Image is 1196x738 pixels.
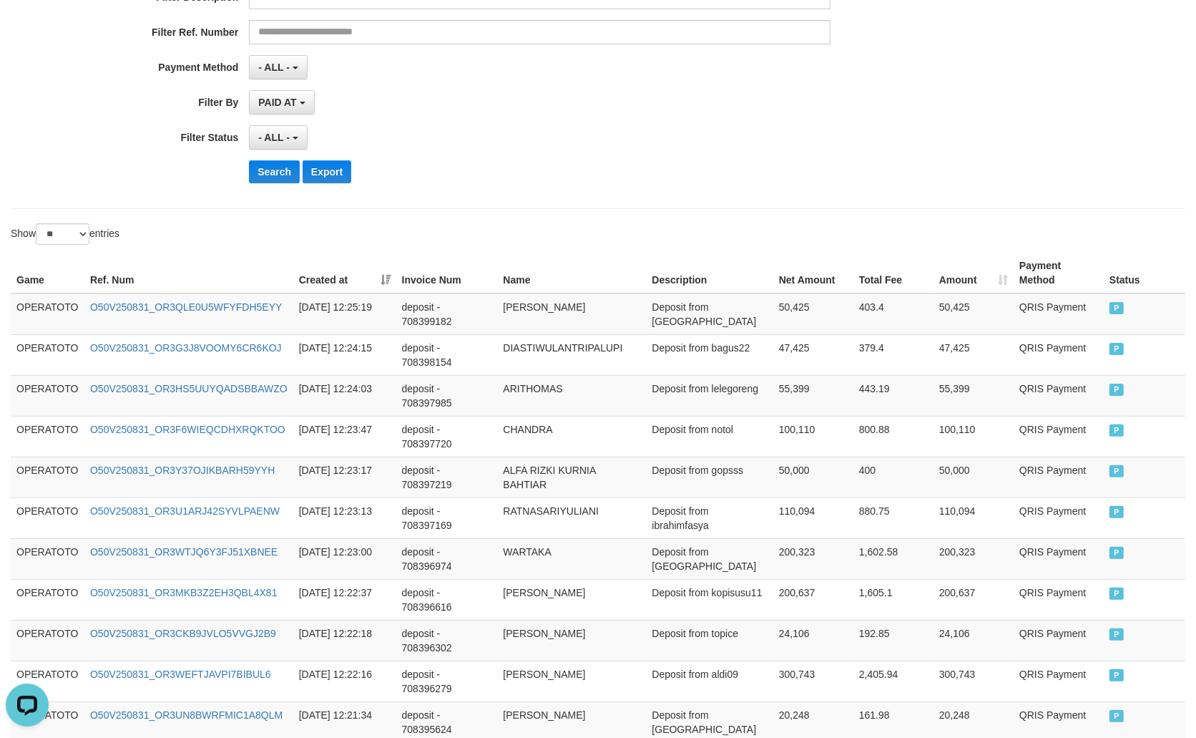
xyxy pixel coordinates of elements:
[646,293,773,335] td: Deposit from [GEOGRAPHIC_DATA]
[1109,465,1124,477] span: PAID
[497,334,646,375] td: DIASTIWULANTRIPALUPI
[853,334,933,375] td: 379.4
[249,90,314,115] button: PAID AT
[90,628,276,639] a: O50V250831_OR3CKB9JVLO5VVGJ2B9
[1014,457,1104,497] td: QRIS Payment
[497,538,646,579] td: WARTAKA
[396,334,498,375] td: deposit - 708398154
[1109,506,1124,518] span: PAID
[1014,579,1104,620] td: QRIS Payment
[497,293,646,335] td: [PERSON_NAME]
[396,497,498,538] td: deposit - 708397169
[396,620,498,661] td: deposit - 708396302
[497,620,646,661] td: [PERSON_NAME]
[396,538,498,579] td: deposit - 708396974
[1109,628,1124,641] span: PAID
[773,253,853,293] th: Net Amount
[11,253,84,293] th: Game
[853,293,933,335] td: 403.4
[90,669,271,680] a: O50V250831_OR3WEFTJAVPI7BIBUL6
[396,457,498,497] td: deposit - 708397219
[90,709,283,721] a: O50V250831_OR3UN8BWRFMIC1A8QLM
[293,661,396,701] td: [DATE] 12:22:16
[646,375,773,416] td: Deposit from lelegoreng
[11,293,84,335] td: OPERATOTO
[933,620,1014,661] td: 24,106
[90,424,285,435] a: O50V250831_OR3F6WIEQCDHXRQKTOO
[293,620,396,661] td: [DATE] 12:22:18
[1109,343,1124,355] span: PAID
[497,579,646,620] td: [PERSON_NAME]
[90,546,278,558] a: O50V250831_OR3WTJQ6Y3FJ51XBNEE
[293,457,396,497] td: [DATE] 12:23:17
[933,579,1014,620] td: 200,637
[773,538,853,579] td: 200,323
[1014,661,1104,701] td: QRIS Payment
[1109,302,1124,314] span: PAID
[11,457,84,497] td: OPERATOTO
[84,253,293,293] th: Ref. Num
[853,497,933,538] td: 880.75
[853,375,933,416] td: 443.19
[1014,253,1104,293] th: Payment Method
[293,416,396,457] td: [DATE] 12:23:47
[90,587,278,598] a: O50V250831_OR3MKB3Z2EH3QBL4X81
[933,538,1014,579] td: 200,323
[773,375,853,416] td: 55,399
[1109,588,1124,600] span: PAID
[396,579,498,620] td: deposit - 708396616
[293,293,396,335] td: [DATE] 12:25:19
[11,375,84,416] td: OPERATOTO
[11,497,84,538] td: OPERATOTO
[497,375,646,416] td: ARITHOMAS
[853,416,933,457] td: 800.88
[497,497,646,538] td: RATNASARIYULIANI
[90,383,288,394] a: O50V250831_OR3HS5UUYQADSBBAWZO
[249,55,307,79] button: - ALL -
[773,579,853,620] td: 200,637
[303,160,351,183] button: Export
[1109,710,1124,722] span: PAID
[773,620,853,661] td: 24,106
[1014,497,1104,538] td: QRIS Payment
[1109,547,1124,559] span: PAID
[497,416,646,457] td: CHANDRA
[933,253,1014,293] th: Amount: activate to sort column ascending
[933,375,1014,416] td: 55,399
[1014,334,1104,375] td: QRIS Payment
[646,253,773,293] th: Description
[773,661,853,701] td: 300,743
[1014,538,1104,579] td: QRIS Payment
[933,457,1014,497] td: 50,000
[646,416,773,457] td: Deposit from notol
[646,661,773,701] td: Deposit from aldi09
[853,253,933,293] th: Total Fee
[90,505,280,517] a: O50V250831_OR3U1ARJ42SYVLPAENW
[773,334,853,375] td: 47,425
[1014,416,1104,457] td: QRIS Payment
[11,579,84,620] td: OPERATOTO
[90,342,282,354] a: O50V250831_OR3G3J8VOOMY6CR6KOJ
[497,253,646,293] th: Name
[293,497,396,538] td: [DATE] 12:23:13
[646,497,773,538] td: Deposit from ibrahimfasya
[853,620,933,661] td: 192.85
[933,334,1014,375] td: 47,425
[396,661,498,701] td: deposit - 708396279
[773,416,853,457] td: 100,110
[396,293,498,335] td: deposit - 708399182
[36,223,89,245] select: Showentries
[11,223,119,245] label: Show entries
[293,375,396,416] td: [DATE] 12:24:03
[773,497,853,538] td: 110,094
[396,253,498,293] th: Invoice Num
[853,538,933,579] td: 1,602.58
[90,465,275,476] a: O50V250831_OR3Y37OJIKBARH59YYH
[1014,375,1104,416] td: QRIS Payment
[1104,253,1185,293] th: Status
[1014,293,1104,335] td: QRIS Payment
[249,160,300,183] button: Search
[293,253,396,293] th: Created at: activate to sort column ascending
[11,620,84,661] td: OPERATOTO
[933,497,1014,538] td: 110,094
